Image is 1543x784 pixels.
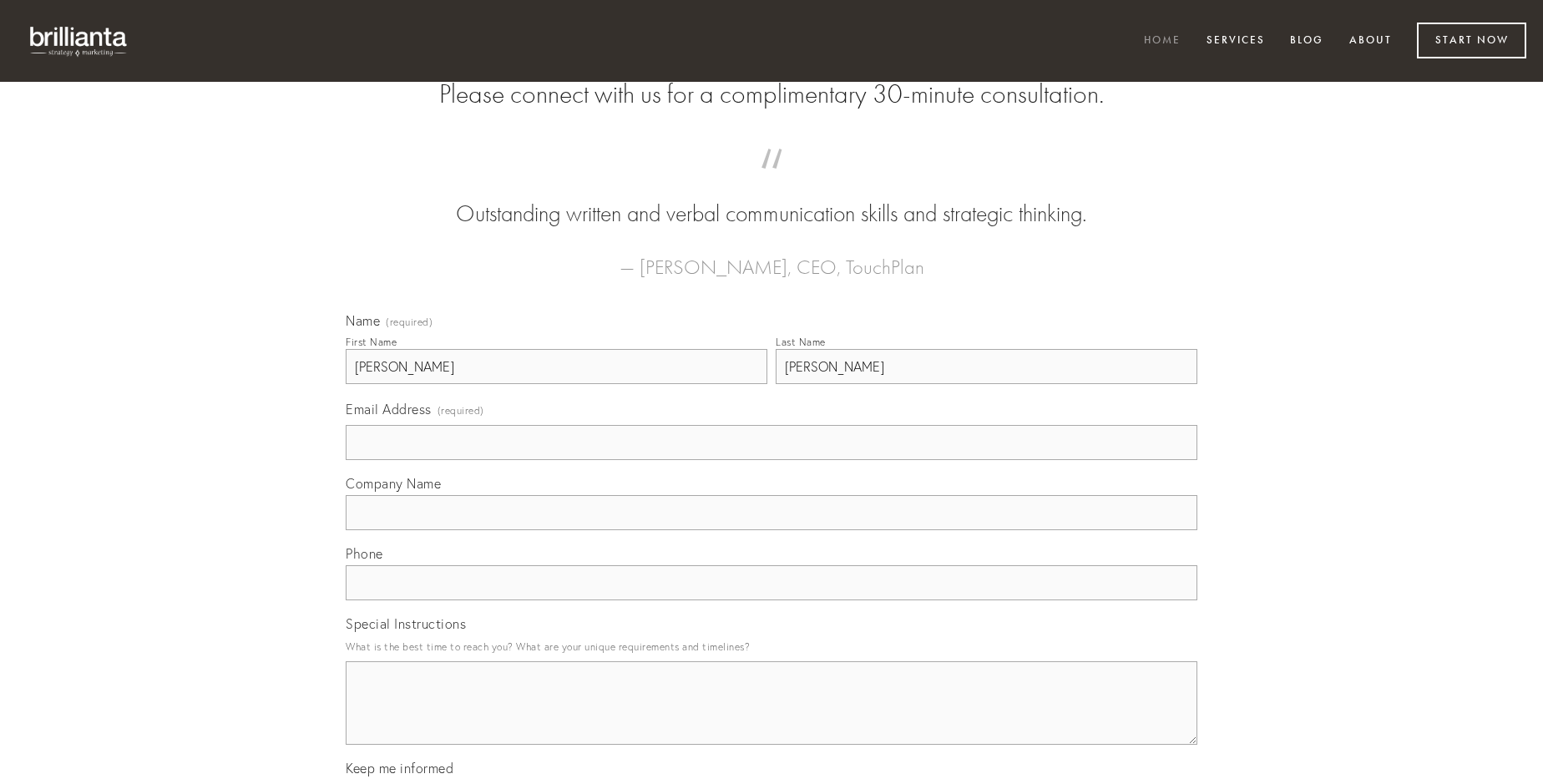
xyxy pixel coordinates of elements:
[346,78,1197,110] h2: Please connect with us for a complimentary 30-minute consultation.
[1196,28,1276,55] a: Services
[1279,28,1334,55] a: Blog
[346,615,466,632] span: Special Instructions
[17,17,142,65] img: brillianta - research, strategy, marketing
[372,165,1171,230] blockquote: Outstanding written and verbal communication skills and strategic thinking.
[1133,28,1191,55] a: Home
[346,635,1197,658] p: What is the best time to reach you? What are your unique requirements and timelines?
[346,760,453,776] span: Keep me informed
[346,401,432,417] span: Email Address
[346,312,380,329] span: Name
[346,545,383,562] span: Phone
[372,230,1171,284] figcaption: — [PERSON_NAME], CEO, TouchPlan
[346,475,441,492] span: Company Name
[1417,23,1526,58] a: Start Now
[372,165,1171,198] span: “
[346,336,397,348] div: First Name
[386,317,433,327] span: (required)
[438,399,484,422] span: (required)
[776,336,826,348] div: Last Name
[1338,28,1403,55] a: About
